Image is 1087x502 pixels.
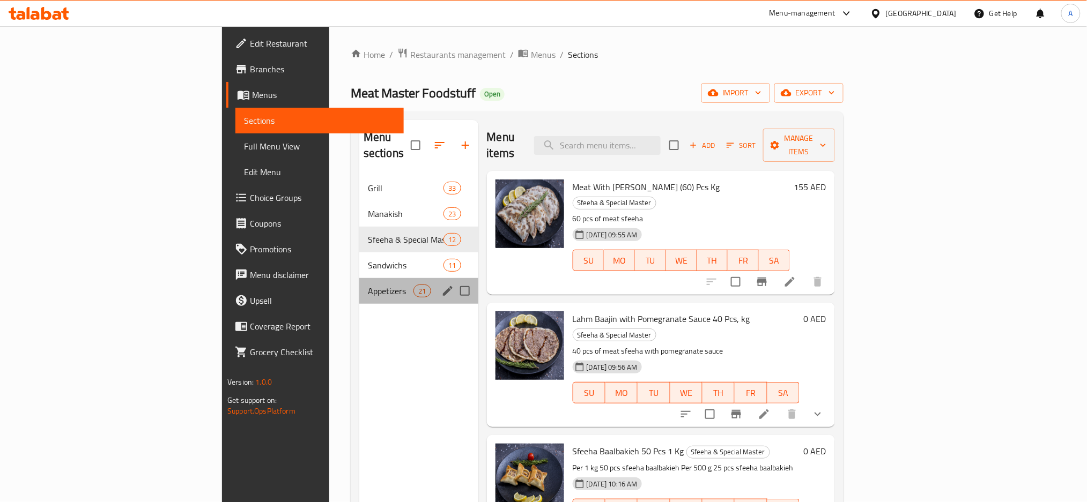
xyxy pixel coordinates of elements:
div: Manakish23 [359,201,478,227]
span: WE [675,385,698,401]
span: Promotions [250,243,395,256]
div: Appetizers21edit [359,278,478,304]
span: SU [578,385,601,401]
a: Support.OpsPlatform [227,404,295,418]
a: Choice Groups [226,185,404,211]
div: Sfeeha & Special Master12 [359,227,478,252]
button: Branch-specific-item [723,401,749,427]
span: SA [772,385,795,401]
div: Sfeeha & Special Master [686,446,770,459]
span: Sfeeha & Special Master [687,446,770,458]
span: TH [701,253,724,268]
span: [DATE] 09:56 AM [582,362,642,372]
a: Menu disclaimer [226,262,404,288]
a: Restaurants management [397,48,506,62]
img: Meat With Dough Sfiha (60) Pcs Kg [496,179,564,248]
nav: breadcrumb [351,48,844,62]
span: Choice Groups [250,191,395,204]
span: SA [763,253,786,268]
span: WE [670,253,693,268]
div: Sfeeha & Special Master [573,197,656,209]
span: Add item [685,137,720,154]
span: 33 [444,183,460,193]
h6: 0 AED [804,444,826,459]
span: Menu disclaimer [250,268,395,281]
span: Coverage Report [250,320,395,333]
span: MO [610,385,633,401]
span: 1.0.0 [255,375,272,389]
a: Grocery Checklist [226,339,404,365]
div: Sfeeha & Special Master [368,233,443,246]
a: Promotions [226,236,404,262]
a: Coverage Report [226,313,404,339]
div: Appetizers [368,284,413,297]
div: items [443,207,461,220]
button: FR [735,382,767,403]
div: items [443,259,461,272]
span: Sections [568,48,598,61]
a: Edit Menu [235,159,404,185]
p: 40 pcs of meat sfeeha with pomegranate sauce [573,344,800,358]
button: Add [685,137,720,154]
div: items [443,233,461,246]
span: Full Menu View [244,140,395,153]
span: Meat With [PERSON_NAME] (60) Pcs Kg [573,179,720,195]
button: SU [573,250,604,271]
button: SU [573,382,605,403]
button: TU [638,382,670,403]
button: MO [604,250,635,271]
span: export [783,86,835,100]
button: WE [670,382,703,403]
span: Add [688,139,717,152]
span: Meat Master Foodstuff [351,81,476,105]
span: 11 [444,260,460,271]
a: Menus [518,48,556,62]
button: WE [666,250,697,271]
span: Manage items [772,132,826,159]
span: Grocery Checklist [250,346,395,358]
span: Open [480,89,505,99]
h6: 0 AED [804,311,826,326]
button: Manage items [763,129,835,162]
span: MO [608,253,631,268]
span: Menus [531,48,556,61]
span: Sfeeha Baalbakieh 50 Pcs 1 Kg [573,443,684,459]
span: Sfeeha & Special Master [573,329,656,341]
span: Sections [244,114,395,127]
span: Branches [250,63,395,76]
button: SA [767,382,800,403]
div: [GEOGRAPHIC_DATA] [886,8,957,19]
span: Select section [663,134,685,156]
div: Sandwichs11 [359,252,478,278]
span: Grill [368,182,443,194]
button: import [701,83,770,103]
span: FR [739,385,763,401]
span: Lahm Baajin with Pomegranate Sauce 40 Pcs, kg [573,311,750,327]
a: Edit Restaurant [226,31,404,56]
a: Coupons [226,211,404,236]
span: Get support on: [227,393,277,407]
button: TH [703,382,735,403]
span: Sfeeha & Special Master [573,197,656,209]
button: show more [805,401,831,427]
span: Sort items [720,137,763,154]
div: items [413,284,431,297]
button: SA [759,250,790,271]
span: Manakish [368,207,443,220]
a: Menus [226,82,404,108]
div: Open [480,88,505,101]
span: TU [639,253,662,268]
span: import [710,86,761,100]
input: search [534,136,661,155]
a: Branches [226,56,404,82]
span: Upsell [250,294,395,307]
span: Restaurants management [410,48,506,61]
h6: 155 AED [794,179,826,194]
span: SU [578,253,600,268]
span: Select to update [699,403,721,425]
span: Sort sections [427,132,453,158]
span: A [1069,8,1073,19]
